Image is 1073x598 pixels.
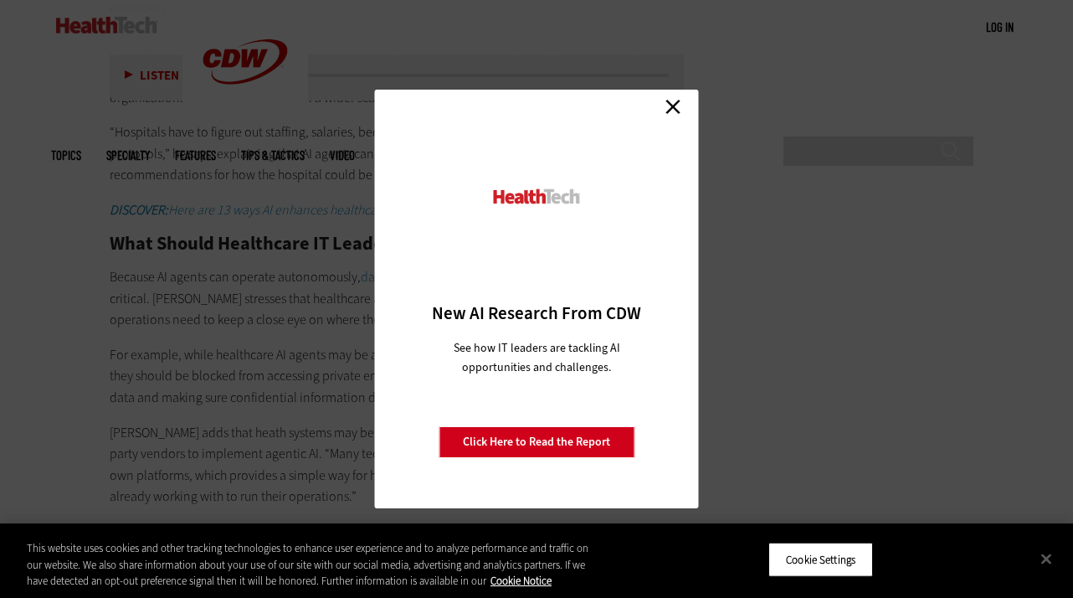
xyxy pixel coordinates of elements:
[434,338,640,377] p: See how IT leaders are tackling AI opportunities and challenges.
[27,540,590,590] div: This website uses cookies and other tracking technologies to enhance user experience and to analy...
[491,188,583,205] img: HealthTech_0.png
[490,574,552,588] a: More information about your privacy
[404,302,670,325] h3: New AI Research From CDW
[768,542,873,577] button: Cookie Settings
[1028,540,1065,577] button: Close
[439,426,634,458] a: Click Here to Read the Report
[660,94,685,119] a: Close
